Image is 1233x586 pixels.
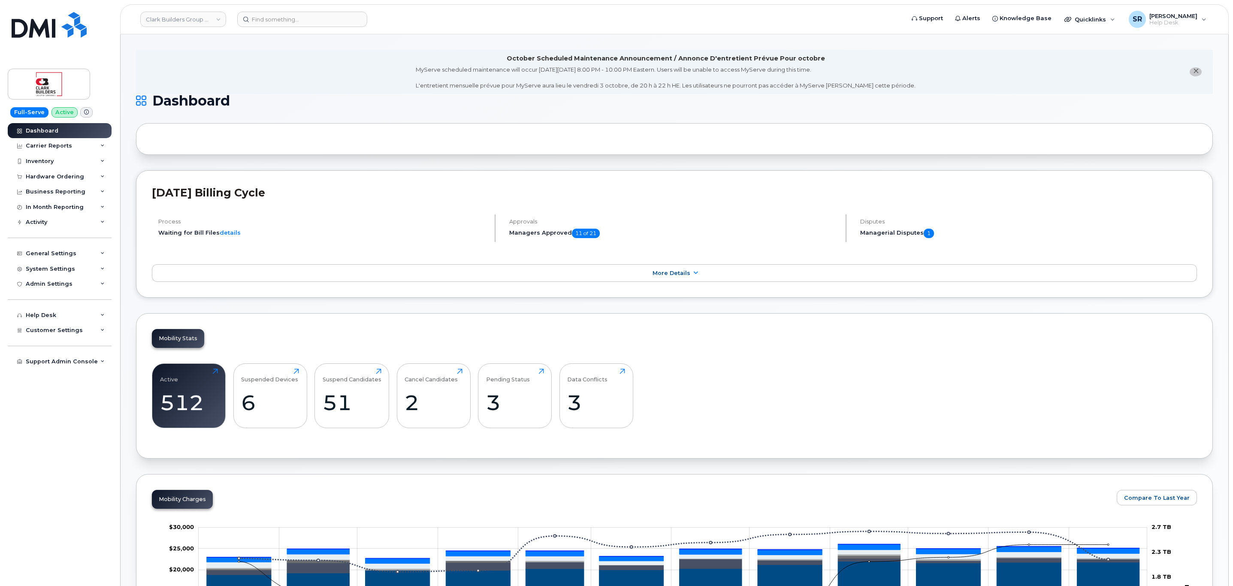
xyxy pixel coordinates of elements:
a: details [220,229,241,236]
div: Pending Status [486,369,530,383]
h4: Process [158,218,487,225]
g: Roaming [207,558,1139,574]
g: Cancellation [207,556,1139,570]
tspan: 2.7 TB [1151,523,1171,530]
span: 1 [924,229,934,238]
h4: Approvals [509,218,838,225]
h5: Managerial Disputes [860,229,1197,238]
tspan: 2.3 TB [1151,548,1171,555]
div: Data Conflicts [567,369,607,383]
tspan: 1.8 TB [1151,573,1171,580]
a: Cancel Candidates2 [405,369,462,423]
div: Suspend Candidates [323,369,381,383]
a: Suspended Devices6 [241,369,299,423]
div: MyServe scheduled maintenance will occur [DATE][DATE] 8:00 PM - 10:00 PM Eastern. Users will be u... [416,66,916,90]
h5: Managers Approved [509,229,838,238]
tspan: $30,000 [169,523,194,530]
a: Pending Status3 [486,369,544,423]
button: close notification [1190,67,1202,76]
g: $0 [169,544,194,551]
li: Waiting for Bill Files [158,229,487,237]
div: Active [160,369,178,383]
a: Data Conflicts3 [567,369,625,423]
div: 51 [323,390,381,415]
button: Compare To Last Year [1117,490,1197,505]
g: $0 [169,523,194,530]
span: Compare To Last Year [1124,494,1190,502]
div: 2 [405,390,462,415]
div: Cancel Candidates [405,369,458,383]
a: Active512 [160,369,218,423]
tspan: $25,000 [169,544,194,551]
g: $0 [169,566,194,573]
div: October Scheduled Maintenance Announcement / Annonce D'entretient Prévue Pour octobre [507,54,825,63]
tspan: $20,000 [169,566,194,573]
h4: Disputes [860,218,1197,225]
span: More Details [653,270,690,276]
span: Dashboard [152,94,230,107]
a: Suspend Candidates51 [323,369,381,423]
span: 11 of 21 [572,229,600,238]
div: 3 [486,390,544,415]
div: 3 [567,390,625,415]
div: Suspended Devices [241,369,298,383]
iframe: Messenger Launcher [1196,549,1227,580]
h2: [DATE] Billing Cycle [152,186,1197,199]
div: 6 [241,390,299,415]
div: 512 [160,390,218,415]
